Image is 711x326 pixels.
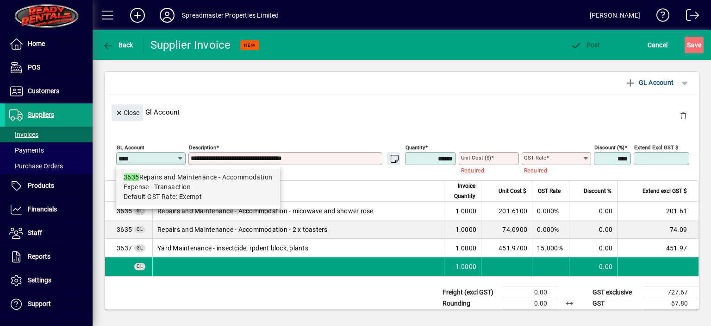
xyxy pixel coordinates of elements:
[137,227,143,232] span: GL
[117,225,132,234] span: Repairs and Maintenance - Accommodation
[590,8,640,23] div: [PERSON_NAME]
[584,186,611,196] span: Discount %
[28,40,45,47] span: Home
[9,131,38,138] span: Invoices
[5,32,93,56] a: Home
[570,41,600,49] span: ost
[588,287,643,298] td: GST exclusive
[617,202,699,220] td: 201.61
[158,186,187,196] span: Description
[182,8,279,23] div: Spreadmaster Properties Limited
[444,220,481,239] td: 1.0000
[5,269,93,292] a: Settings
[117,144,144,151] mat-label: GL Account
[5,56,93,79] a: POS
[685,37,704,53] button: Save
[617,239,699,257] td: 451.97
[117,243,132,253] span: Yard Maintenance
[152,220,444,239] td: Repairs and Maintenance - Accommodation - 2 x toasters
[634,144,678,151] mat-label: Extend excl GST $
[5,198,93,221] a: Financials
[28,64,40,71] span: POS
[594,144,624,151] mat-label: Discount (%)
[28,182,54,189] span: Products
[9,147,44,154] span: Payments
[643,287,699,298] td: 727.67
[444,239,481,257] td: 1.0000
[461,154,491,161] mat-label: Unit Cost ($)
[152,7,182,24] button: Profile
[679,2,699,32] a: Logout
[5,127,93,142] a: Invoices
[5,245,93,268] a: Reports
[461,165,511,175] mat-error: Required
[152,239,444,257] td: Yard Maintenance - insectcide, rpdent block, plants
[191,165,395,175] mat-error: Required
[137,264,143,269] span: GL
[28,87,59,95] span: Customers
[28,111,54,118] span: Suppliers
[588,309,643,321] td: GST inclusive
[5,158,93,174] a: Purchase Orders
[586,41,591,49] span: P
[137,245,143,250] span: GL
[28,253,50,260] span: Reports
[102,41,133,49] span: Back
[93,37,143,53] app-page-header-button: Back
[150,38,231,52] div: Supplier Invoice
[5,293,93,316] a: Support
[105,95,699,129] div: Gl Account
[189,144,216,151] mat-label: Description
[672,111,694,120] app-page-header-button: Delete
[569,239,617,257] td: 0.00
[645,37,670,53] button: Cancel
[524,154,546,161] mat-label: GST rate
[117,206,132,216] span: Repairs and Maintenance - Accommodation
[481,202,532,220] td: 201.6100
[687,41,691,49] span: S
[532,202,569,220] td: 0.000%
[123,7,152,24] button: Add
[569,202,617,220] td: 0.00
[244,42,256,48] span: NEW
[503,287,558,298] td: 0.00
[5,80,93,103] a: Customers
[569,257,617,276] td: 0.00
[617,220,699,239] td: 74.09
[642,186,687,196] span: Extend excl GST $
[532,220,569,239] td: 0.000%
[137,208,143,213] span: GL
[109,108,145,116] app-page-header-button: Close
[499,186,526,196] span: Unit Cost $
[5,222,93,245] a: Staff
[481,220,532,239] td: 74.0900
[152,202,444,220] td: Repairs and Maintenance - Accommodation - micowave and shower rose
[450,181,475,201] span: Invoice Quantity
[5,174,93,198] a: Products
[687,38,701,52] span: ave
[672,104,694,127] button: Delete
[568,37,603,53] button: Post
[112,104,143,121] button: Close
[588,298,643,309] td: GST
[117,186,128,196] span: Item
[115,105,139,121] span: Close
[444,257,481,276] td: 1.0000
[503,298,558,309] td: 0.00
[28,300,51,307] span: Support
[405,144,425,151] mat-label: Quantity
[643,309,699,321] td: 795.47
[438,287,503,298] td: Freight (excl GST)
[28,205,57,213] span: Financials
[5,142,93,158] a: Payments
[649,2,670,32] a: Knowledge Base
[28,276,51,284] span: Settings
[643,298,699,309] td: 67.80
[28,229,42,237] span: Staff
[648,38,668,52] span: Cancel
[100,37,136,53] button: Back
[438,298,503,309] td: Rounding
[481,239,532,257] td: 451.9700
[569,220,617,239] td: 0.00
[444,202,481,220] td: 1.0000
